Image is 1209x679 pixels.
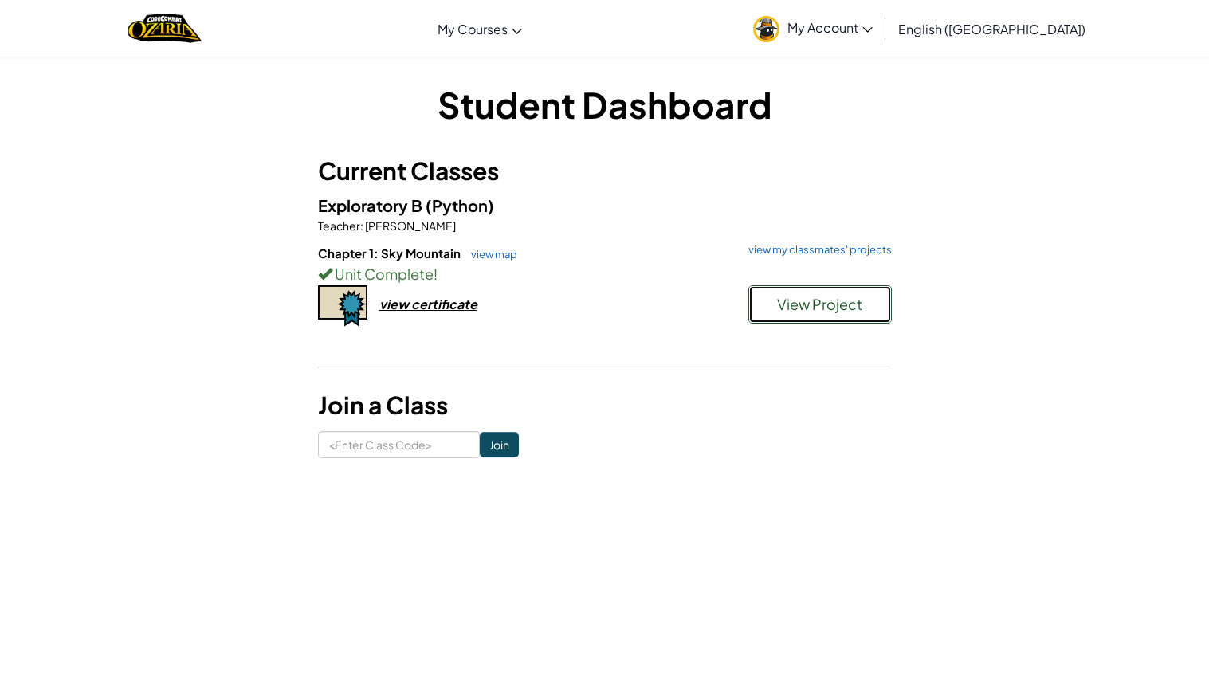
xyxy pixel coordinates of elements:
button: View Project [748,285,892,324]
span: (Python) [426,195,494,215]
a: Ozaria by CodeCombat logo [128,12,202,45]
span: ! [434,265,438,283]
img: Home [128,12,202,45]
span: Unit Complete [332,265,434,283]
img: certificate-icon.png [318,285,367,327]
a: view map [463,248,517,261]
span: Exploratory B [318,195,426,215]
a: view my classmates' projects [740,245,892,255]
a: My Courses [430,7,530,50]
span: View Project [777,295,862,313]
span: : [360,218,363,233]
input: Join [480,432,519,457]
a: view certificate [318,296,477,312]
span: My Account [787,19,873,36]
span: English ([GEOGRAPHIC_DATA]) [898,21,1085,37]
h3: Current Classes [318,153,892,189]
a: English ([GEOGRAPHIC_DATA]) [890,7,1093,50]
span: [PERSON_NAME] [363,218,456,233]
div: view certificate [379,296,477,312]
span: Teacher [318,218,360,233]
input: <Enter Class Code> [318,431,480,458]
span: My Courses [438,21,508,37]
span: Chapter 1: Sky Mountain [318,245,463,261]
img: avatar [753,16,779,42]
a: My Account [745,3,881,53]
h3: Join a Class [318,387,892,423]
h1: Student Dashboard [318,80,892,129]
